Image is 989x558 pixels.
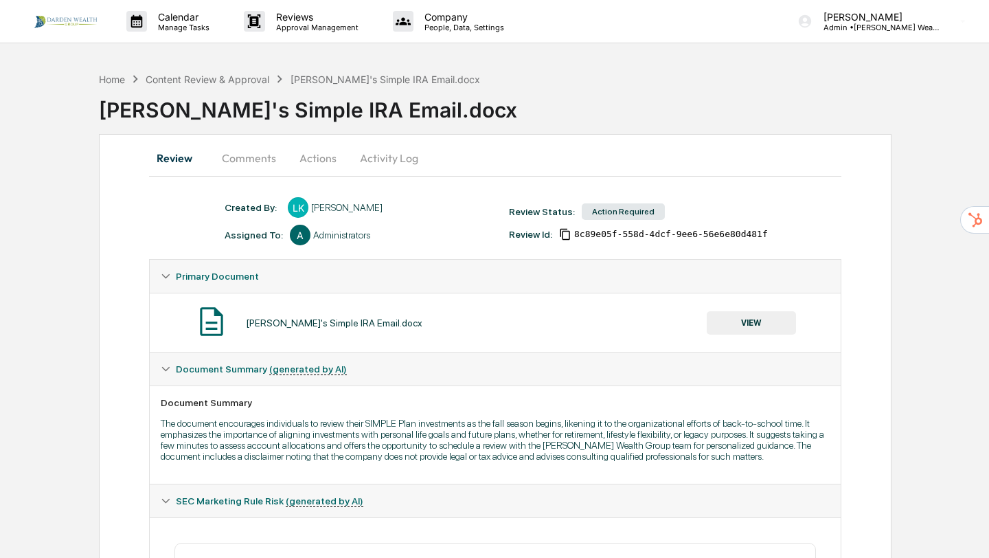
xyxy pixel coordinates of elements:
[147,23,216,32] p: Manage Tasks
[150,260,841,293] div: Primary Document
[176,495,363,506] span: SEC Marketing Rule Risk
[99,74,125,85] div: Home
[582,203,665,220] div: Action Required
[269,364,347,375] u: (generated by AI)
[161,418,830,462] p: The document encourages individuals to review their SIMPLE Plan investments as the fall season be...
[225,202,281,213] div: Created By: ‎ ‎
[286,495,363,507] u: (generated by AI)
[149,142,211,175] button: Review
[313,230,370,241] div: Administrators
[265,11,365,23] p: Reviews
[288,197,308,218] div: LK
[161,397,830,408] div: Document Summary
[559,228,571,241] span: Copy Id
[413,11,511,23] p: Company
[33,13,99,30] img: logo
[176,271,259,282] span: Primary Document
[146,74,269,85] div: Content Review & Approval
[225,230,283,241] div: Assigned To:
[246,317,422,328] div: [PERSON_NAME]'s Simple IRA Email.docx
[211,142,287,175] button: Comments
[509,206,575,217] div: Review Status:
[287,142,349,175] button: Actions
[349,142,429,175] button: Activity Log
[574,229,768,240] span: 8c89e05f-558d-4dcf-9ee6-56e6e80d481f
[291,74,480,85] div: [PERSON_NAME]'s Simple IRA Email.docx
[707,311,796,335] button: VIEW
[265,23,365,32] p: Approval Management
[812,11,940,23] p: [PERSON_NAME]
[147,11,216,23] p: Calendar
[150,353,841,386] div: Document Summary (generated by AI)
[194,304,229,339] img: Document Icon
[150,484,841,517] div: SEC Marketing Rule Risk (generated by AI)
[290,225,310,245] div: A
[311,202,383,213] div: [PERSON_NAME]
[149,142,841,175] div: secondary tabs example
[150,293,841,352] div: Primary Document
[413,23,511,32] p: People, Data, Settings
[176,364,347,375] span: Document Summary
[812,23,940,32] p: Admin • [PERSON_NAME] Wealth Group
[99,87,989,122] div: [PERSON_NAME]'s Simple IRA Email.docx
[150,386,841,484] div: Document Summary (generated by AI)
[509,229,552,240] div: Review Id:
